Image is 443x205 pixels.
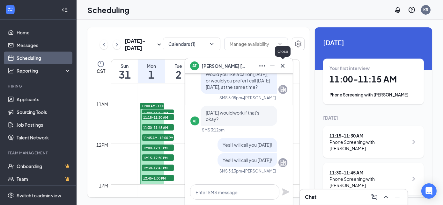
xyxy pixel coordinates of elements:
svg: ChevronRight [114,41,120,48]
span: 11:00-11:15 AM [142,110,174,116]
span: Yes! I will call you [DATE]! [223,142,272,148]
span: 12:30-12:45 PM [142,165,174,171]
button: ComposeMessage [369,192,380,202]
button: Cross [277,61,288,71]
a: Applicants [17,93,71,106]
svg: QuestionInfo [408,6,416,14]
span: [DATE] would work if that's okay? [206,110,259,122]
svg: Minimize [394,193,401,201]
a: August 31, 2025 [111,60,138,83]
span: 11:00 AM-1:00 PM [141,104,170,108]
h1: 1 [138,69,165,80]
a: September 1, 2025 [138,60,165,83]
button: Minimize [267,61,277,71]
svg: Settings [294,40,302,48]
h1: 2 [165,69,192,80]
button: Calendars (1)ChevronDown [163,38,220,50]
svg: Clock [97,60,105,68]
svg: Plane [282,188,290,196]
svg: SmallChevronDown [155,41,163,48]
span: 12:45-1:00 PM [142,175,174,181]
svg: ChevronLeft [101,41,107,48]
div: Sun [111,63,138,69]
span: 12:00-12:15 PM [142,145,174,151]
div: 11am [95,101,110,108]
span: 11:30-11:45 AM [142,124,174,131]
span: 12:15-12:30 PM [142,154,174,161]
div: SMS 3:08pm [219,95,242,101]
div: AT [193,118,197,124]
h3: [DATE] - [DATE] [125,38,155,52]
div: 1pm [98,182,110,189]
div: Phone Screening with [PERSON_NAME] [329,176,408,188]
a: Home [17,26,71,39]
div: Phone Screening with [PERSON_NAME] [329,139,408,152]
svg: ChevronRight [410,175,417,183]
a: Job Postings [17,118,71,131]
a: Settings [292,38,305,52]
div: 11:15 - 11:30 AM [329,132,408,139]
svg: Ellipses [258,62,266,70]
div: Tue [165,63,192,69]
button: ChevronLeft [100,40,108,49]
svg: WorkstreamLogo [7,6,13,13]
div: Phone Screening with [PERSON_NAME] [329,92,417,98]
svg: Company [279,159,287,166]
input: Manage availability [230,40,275,47]
div: [DATE] [323,115,424,121]
a: September 2, 2025 [165,60,192,83]
span: 11:45 AM-12:00 PM [142,134,174,141]
span: 11:15-11:30 AM [142,114,174,120]
span: [PERSON_NAME] [PERSON_NAME] [202,62,246,69]
div: Your first interview [329,65,417,71]
a: Scheduling [17,52,71,64]
svg: Minimize [269,62,276,70]
span: CST [97,68,105,74]
h1: Scheduling [87,4,129,15]
a: Sourcing Tools [17,106,71,118]
button: Settings [292,38,305,50]
a: Talent Network [17,131,71,144]
svg: Notifications [394,6,402,14]
div: Mon [138,63,165,69]
div: Team Management [8,150,70,156]
div: Open Intercom Messenger [421,183,437,199]
div: SMS 3:12pm [202,127,225,133]
svg: Collapse [62,7,68,13]
svg: Settings [8,192,14,199]
a: Messages [17,39,71,52]
h1: 11:00 - 11:15 AM [329,74,417,85]
svg: Cross [279,62,286,70]
span: Would you like a call on [DATE], or would you prefer I call [DATE][DATE], at the same time? [206,71,270,90]
svg: Analysis [8,67,14,74]
h3: Chat [305,194,316,201]
h1: 31 [111,69,138,80]
div: SMS 3:13pm [219,168,242,174]
span: Yes! I will call you [DATE]! [223,157,272,163]
button: Minimize [392,192,402,202]
div: Reporting [17,67,71,74]
div: 12pm [95,141,110,148]
span: • [PERSON_NAME] [242,95,276,101]
div: Close [275,46,291,57]
svg: ChevronUp [382,193,390,201]
svg: ComposeMessage [371,193,378,201]
span: • [PERSON_NAME] [242,168,276,174]
div: Switch to admin view [17,192,61,199]
svg: ChevronDown [277,41,283,46]
div: Hiring [8,83,70,89]
svg: Company [279,86,287,93]
span: [DATE] [323,38,424,47]
a: OnboardingCrown [17,160,71,173]
svg: ChevronRight [410,138,417,146]
button: Ellipses [257,61,267,71]
svg: ChevronDown [209,41,215,47]
a: TeamCrown [17,173,71,185]
button: ChevronUp [381,192,391,202]
div: KR [423,7,428,12]
div: 11:30 - 11:45 AM [329,169,408,176]
button: ChevronRight [113,40,121,49]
